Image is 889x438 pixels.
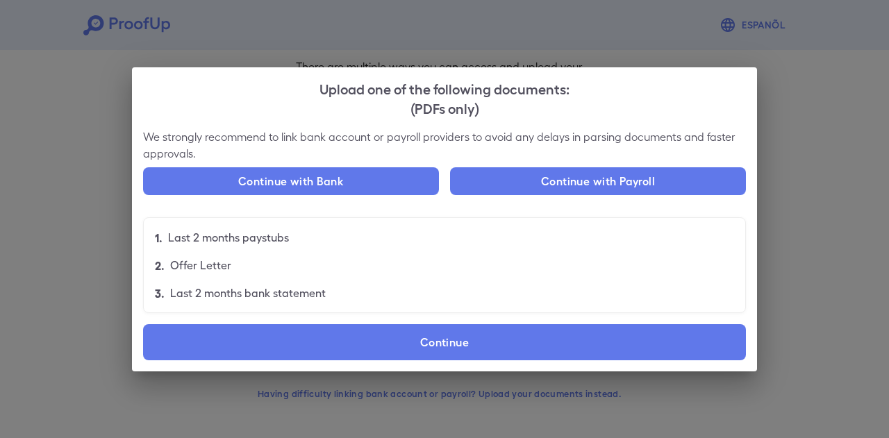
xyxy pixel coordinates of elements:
[143,98,746,117] div: (PDFs only)
[143,128,746,162] p: We strongly recommend to link bank account or payroll providers to avoid any delays in parsing do...
[155,257,165,273] p: 2.
[168,229,289,246] p: Last 2 months paystubs
[170,285,326,301] p: Last 2 months bank statement
[132,67,757,128] h2: Upload one of the following documents:
[155,229,163,246] p: 1.
[170,257,231,273] p: Offer Letter
[450,167,746,195] button: Continue with Payroll
[143,167,439,195] button: Continue with Bank
[155,285,165,301] p: 3.
[143,324,746,360] label: Continue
